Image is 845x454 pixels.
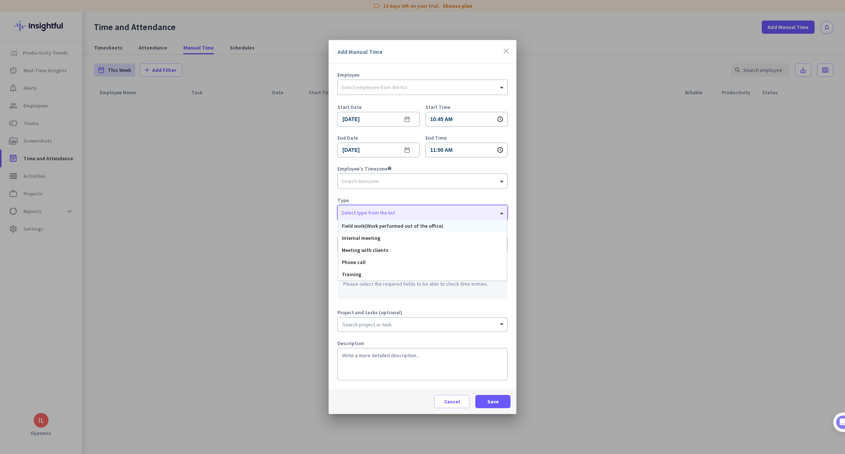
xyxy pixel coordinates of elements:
[338,220,507,281] div: Options List
[444,398,460,405] span: Cancel
[342,223,443,229] span: Field work(Work performed out of the office)
[337,260,366,267] span: Time entries
[337,228,385,235] span: Employee's Location
[475,395,511,408] button: Save
[403,146,411,155] mat-icon: date_range
[502,47,511,55] i: close
[337,309,378,316] span: Project and tasks
[337,341,508,346] div: Description
[425,105,508,110] label: Start Time
[342,259,366,266] span: Phone call
[342,271,361,278] span: Training
[497,147,504,153] i: schedule
[425,135,508,140] label: End Time
[379,309,402,316] span: (optional)
[434,395,469,408] button: Cancel
[342,247,388,253] span: Meeting with clients
[337,72,508,77] span: Employee
[497,116,504,122] i: schedule
[337,112,420,127] input: Click to choose date
[387,166,392,171] i: help
[337,135,420,140] label: End Date
[337,165,387,172] span: Employee's Timezone
[337,49,383,55] div: Add Manual Time
[337,105,420,110] label: Start Date
[342,235,380,241] span: Internal meeting
[487,398,499,405] span: Save
[337,268,508,299] div: Please select the required fields to be able to check time entries.
[398,111,416,128] button: Open calendar
[337,143,420,157] input: Click to choose date
[398,142,416,159] button: Open calendar
[403,115,411,124] mat-icon: date_range
[337,198,508,203] div: Type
